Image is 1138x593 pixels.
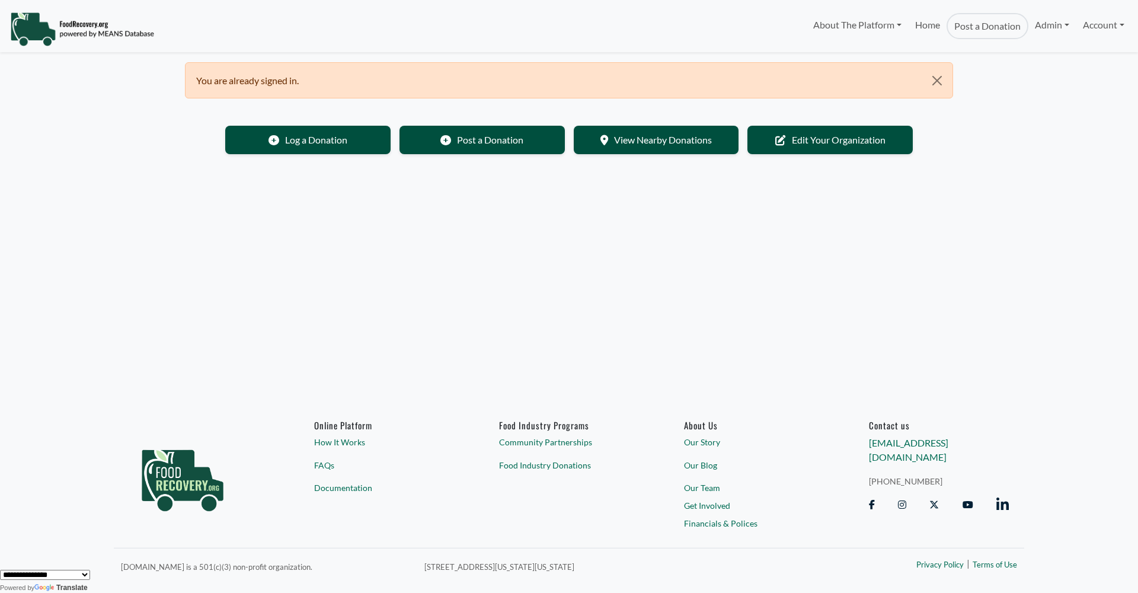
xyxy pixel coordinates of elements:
a: Privacy Policy [916,559,964,571]
h6: Contact us [869,420,1009,431]
div: You are already signed in. [185,62,953,98]
h6: Online Platform [314,420,454,431]
button: Close [922,63,952,98]
img: Google Translate [34,584,56,592]
a: Post a Donation [947,13,1028,39]
a: Our Team [684,482,824,494]
a: Food Industry Donations [499,458,639,471]
a: How It Works [314,436,454,448]
a: Community Partnerships [499,436,639,448]
a: View Nearby Donations [574,126,739,154]
p: [DOMAIN_NAME] is a 501(c)(3) non-profit organization. [121,559,410,573]
a: About Us [684,420,824,431]
a: Home [908,13,946,39]
span: | [967,556,970,570]
a: Edit Your Organization [747,126,913,154]
a: Post a Donation [399,126,565,154]
a: About The Platform [807,13,908,37]
a: Financials & Polices [684,517,824,529]
img: NavigationLogo_FoodRecovery-91c16205cd0af1ed486a0f1a7774a6544ea792ac00100771e7dd3ec7c0e58e41.png [10,11,154,47]
a: FAQs [314,458,454,471]
a: Our Blog [684,458,824,471]
p: [STREET_ADDRESS][US_STATE][US_STATE] [424,559,789,573]
h6: Food Industry Programs [499,420,639,431]
a: Terms of Use [973,559,1017,571]
a: [PHONE_NUMBER] [869,474,1009,487]
a: Admin [1028,13,1076,37]
a: Documentation [314,482,454,494]
a: Get Involved [684,499,824,512]
a: Our Story [684,436,824,448]
img: food_recovery_green_logo-76242d7a27de7ed26b67be613a865d9c9037ba317089b267e0515145e5e51427.png [129,420,236,533]
a: Log a Donation [225,126,391,154]
a: Translate [34,584,88,592]
a: [EMAIL_ADDRESS][DOMAIN_NAME] [869,437,948,463]
a: Account [1076,13,1131,37]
